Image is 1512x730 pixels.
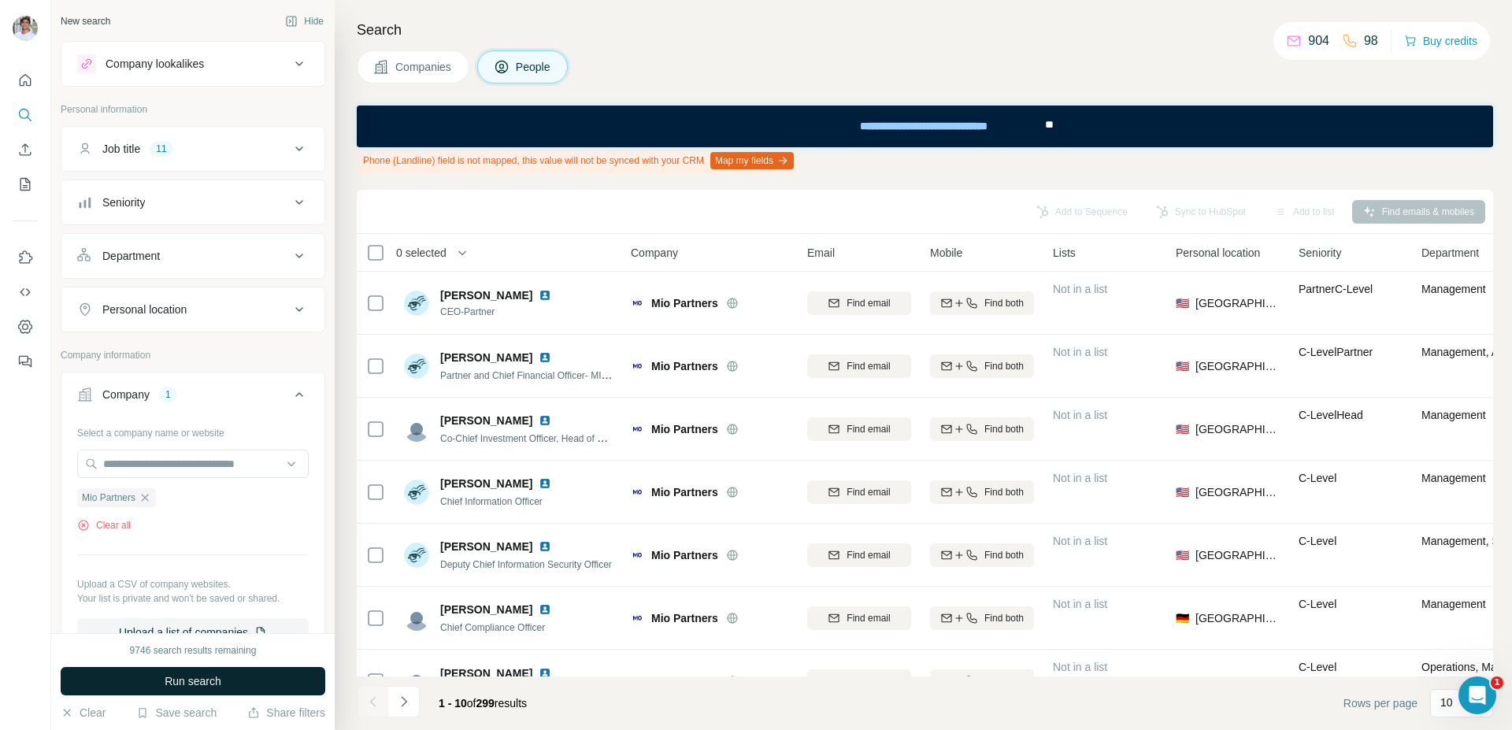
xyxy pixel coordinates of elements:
span: Lists [1053,245,1076,261]
button: Feedback [13,347,38,376]
span: [GEOGRAPHIC_DATA] [1195,358,1280,374]
span: [GEOGRAPHIC_DATA] [1195,673,1280,689]
span: [PERSON_NAME] [440,287,532,303]
span: 🇺🇸 [1176,547,1189,563]
span: Management [1421,409,1486,421]
button: Job title11 [61,130,324,168]
button: Use Surfe on LinkedIn [13,243,38,272]
button: Save search [136,705,217,721]
div: Personal location [102,302,187,317]
button: Find email [807,669,911,693]
span: C-Level Head [1299,409,1363,421]
span: People [516,59,552,75]
button: Enrich CSV [13,135,38,164]
span: Rows per page [1343,695,1417,711]
span: [PERSON_NAME] [440,539,532,554]
span: 🇩🇪 [1176,610,1189,626]
span: Find email [847,674,890,688]
span: [PERSON_NAME] [440,350,532,365]
span: [PERSON_NAME] [440,476,532,491]
span: Management [1421,283,1486,295]
img: LinkedIn logo [539,667,551,680]
span: [PERSON_NAME] [440,665,532,681]
span: [GEOGRAPHIC_DATA] [1195,421,1280,437]
span: Find both [984,611,1024,625]
img: LinkedIn logo [539,414,551,427]
img: Avatar [404,417,429,442]
p: 98 [1364,31,1378,50]
span: 1 [1491,676,1503,689]
button: Find email [807,480,911,504]
span: Not in a list [1053,472,1107,484]
button: Find email [807,606,911,630]
span: [GEOGRAPHIC_DATA] [1195,610,1280,626]
img: Avatar [404,543,429,568]
img: LinkedIn logo [539,603,551,616]
img: Logo of Mio Partners [631,423,643,435]
span: Partner and Chief Financial Officer- MIO Partners Inc. [440,369,665,381]
span: Not in a list [1053,598,1107,610]
button: Find email [807,417,911,441]
button: Company1 [61,376,324,420]
span: Mio Partners [651,295,718,311]
p: 904 [1308,31,1329,50]
button: Find email [807,291,911,315]
p: Upload a CSV of company websites. [77,577,309,591]
button: Run search [61,667,325,695]
button: Find both [930,543,1034,567]
span: Run search [165,673,221,689]
img: Avatar [404,354,429,379]
div: Seniority [102,195,145,210]
span: 🇺🇸 [1176,673,1189,689]
div: Company lookalikes [106,56,204,72]
p: Company information [61,348,325,362]
span: Mio Partners [82,491,135,505]
span: Find email [847,296,890,310]
span: Find both [984,485,1024,499]
span: results [439,697,527,710]
button: Clear all [77,518,131,532]
button: Department [61,237,324,275]
div: Company [102,387,150,402]
button: Clear [61,705,106,721]
span: Mio Partners [651,673,718,689]
span: Partner C-Level [1299,283,1373,295]
button: Seniority [61,183,324,221]
iframe: Intercom live chat [1458,676,1496,714]
span: [PERSON_NAME] [440,602,532,617]
span: Find email [847,422,890,436]
span: Mobile [930,245,962,261]
span: Management [1421,472,1486,484]
span: Email [807,245,835,261]
button: Hide [274,9,335,33]
span: Mio Partners [651,610,718,626]
span: Find email [847,548,890,562]
span: Find both [984,422,1024,436]
img: Logo of Mio Partners [631,360,643,372]
span: Find email [847,359,890,373]
h4: Search [357,19,1493,41]
p: 10 [1440,695,1453,710]
span: CEO-Partner [440,305,558,319]
button: Find both [930,291,1034,315]
span: Not in a list [1053,409,1107,421]
span: Mio Partners [651,421,718,437]
img: LinkedIn logo [539,477,551,490]
span: Mio Partners [651,547,718,563]
img: Logo of Mio Partners [631,675,643,687]
button: Find email [807,543,911,567]
span: Find email [847,485,890,499]
p: Personal information [61,102,325,117]
p: Your list is private and won't be saved or shared. [77,591,309,606]
button: Navigate to next page [388,686,420,717]
span: Mio Partners [651,484,718,500]
button: Find both [930,354,1034,378]
span: [GEOGRAPHIC_DATA] [1195,547,1280,563]
span: Chief Compliance Officer [440,622,545,633]
button: Map my fields [710,152,794,169]
img: Avatar [13,16,38,41]
button: Use Surfe API [13,278,38,306]
div: 11 [150,142,172,156]
button: Company lookalikes [61,45,324,83]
